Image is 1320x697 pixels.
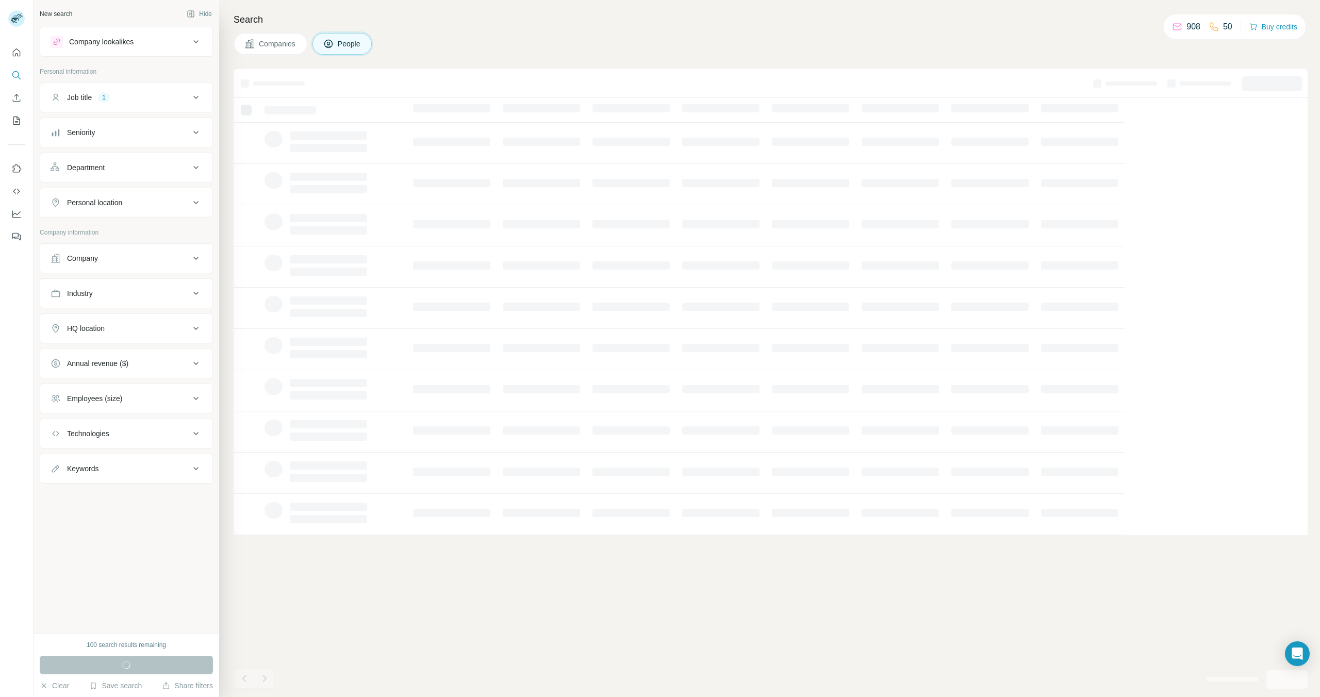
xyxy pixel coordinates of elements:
div: HQ location [67,323,105,334]
div: New search [40,9,72,19]
div: Company [67,253,98,263]
button: Enrich CSV [8,89,25,107]
button: Hide [179,6,219,22]
button: Personal location [40,190,212,215]
button: Share filters [162,681,213,691]
div: Industry [67,288,93,298]
button: Use Surfe on LinkedIn [8,159,25,178]
button: Employees (size) [40,386,212,411]
button: Quick start [8,43,25,62]
p: 50 [1223,21,1232,33]
button: Company lookalikes [40,29,212,54]
p: Personal information [40,67,213,76]
div: Department [67,162,105,173]
button: Clear [40,681,69,691]
div: Personal location [67,197,122,208]
div: Keywords [67,463,98,474]
button: Company [40,246,212,271]
button: Keywords [40,456,212,481]
div: Annual revenue ($) [67,358,128,369]
p: 908 [1186,21,1200,33]
div: Employees (size) [67,393,122,404]
div: 100 search results remaining [87,640,166,650]
button: HQ location [40,316,212,341]
button: Use Surfe API [8,182,25,201]
button: Search [8,66,25,85]
button: Feedback [8,227,25,246]
button: Industry [40,281,212,306]
button: Dashboard [8,205,25,223]
h4: Search [234,12,1308,27]
div: Job title [67,92,92,103]
button: My lists [8,111,25,130]
button: Department [40,155,212,180]
button: Job title1 [40,85,212,110]
p: Company information [40,228,213,237]
span: People [338,39,361,49]
div: Technologies [67,428,109,439]
button: Save search [89,681,142,691]
div: 1 [98,93,110,102]
div: Company lookalikes [69,37,134,47]
span: Companies [259,39,296,49]
button: Technologies [40,421,212,446]
div: Open Intercom Messenger [1285,641,1310,666]
button: Seniority [40,120,212,145]
div: Seniority [67,127,95,138]
button: Annual revenue ($) [40,351,212,376]
button: Buy credits [1249,20,1297,34]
